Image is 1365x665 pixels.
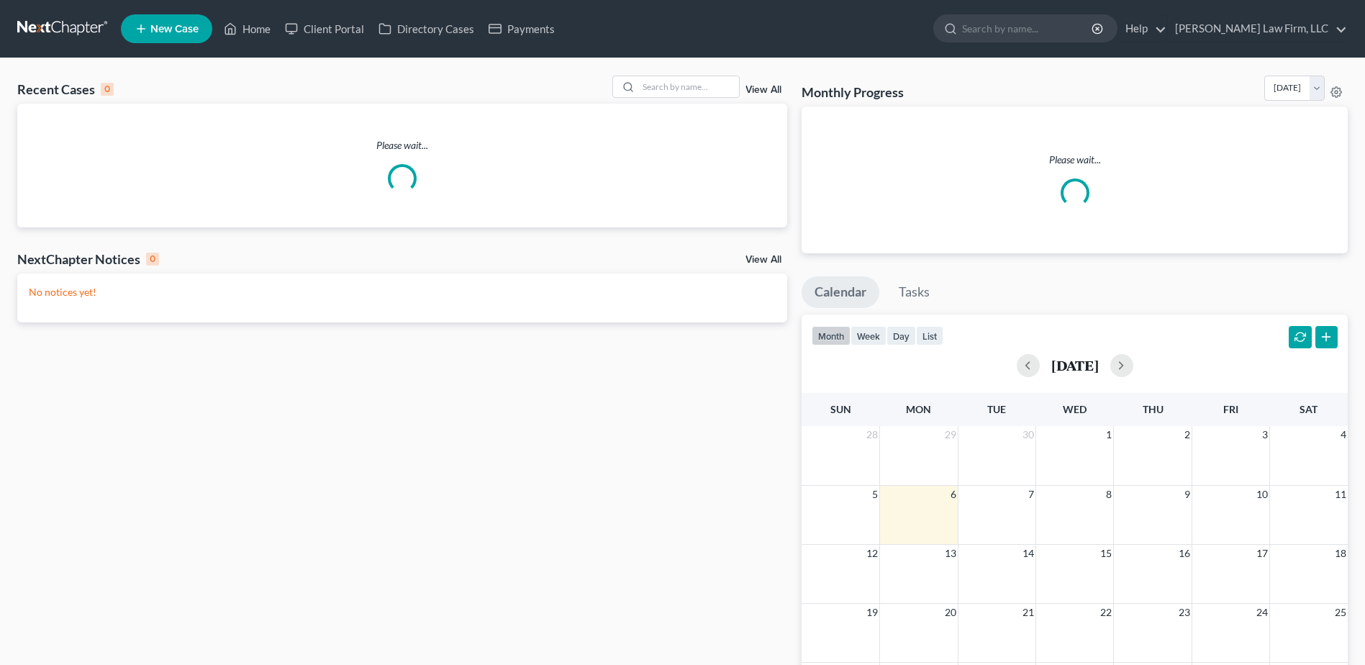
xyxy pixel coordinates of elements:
span: 21 [1021,604,1035,621]
span: 12 [865,545,879,562]
a: Help [1118,16,1166,42]
span: 18 [1333,545,1348,562]
button: day [886,326,916,345]
p: No notices yet! [29,285,776,299]
span: 11 [1333,486,1348,503]
span: 19 [865,604,879,621]
a: Payments [481,16,562,42]
a: View All [745,255,781,265]
input: Search by name... [962,15,1094,42]
a: Directory Cases [371,16,481,42]
p: Please wait... [17,138,787,153]
span: 30 [1021,426,1035,443]
h2: [DATE] [1051,358,1099,373]
span: 20 [943,604,958,621]
span: 28 [865,426,879,443]
span: 29 [943,426,958,443]
a: [PERSON_NAME] Law Firm, LLC [1168,16,1347,42]
span: 5 [871,486,879,503]
span: 7 [1027,486,1035,503]
span: 15 [1099,545,1113,562]
a: Home [217,16,278,42]
a: Calendar [802,276,879,308]
div: 0 [101,83,114,96]
button: week [851,326,886,345]
button: month [812,326,851,345]
span: 4 [1339,426,1348,443]
span: Wed [1063,403,1087,415]
span: 23 [1177,604,1192,621]
div: NextChapter Notices [17,250,159,268]
input: Search by name... [638,76,739,97]
span: Thu [1143,403,1164,415]
span: 10 [1255,486,1269,503]
span: Sun [830,403,851,415]
div: 0 [146,253,159,266]
button: list [916,326,943,345]
span: 1 [1105,426,1113,443]
span: 24 [1255,604,1269,621]
p: Please wait... [813,153,1336,167]
span: 2 [1183,426,1192,443]
span: 14 [1021,545,1035,562]
span: Fri [1223,403,1238,415]
span: Tue [987,403,1006,415]
span: Mon [906,403,931,415]
span: 13 [943,545,958,562]
span: 22 [1099,604,1113,621]
a: Client Portal [278,16,371,42]
span: 16 [1177,545,1192,562]
span: 6 [949,486,958,503]
span: 17 [1255,545,1269,562]
span: 9 [1183,486,1192,503]
div: Recent Cases [17,81,114,98]
span: New Case [150,24,199,35]
span: 3 [1261,426,1269,443]
span: 25 [1333,604,1348,621]
span: 8 [1105,486,1113,503]
h3: Monthly Progress [802,83,904,101]
a: View All [745,85,781,95]
a: Tasks [886,276,943,308]
span: Sat [1300,403,1318,415]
